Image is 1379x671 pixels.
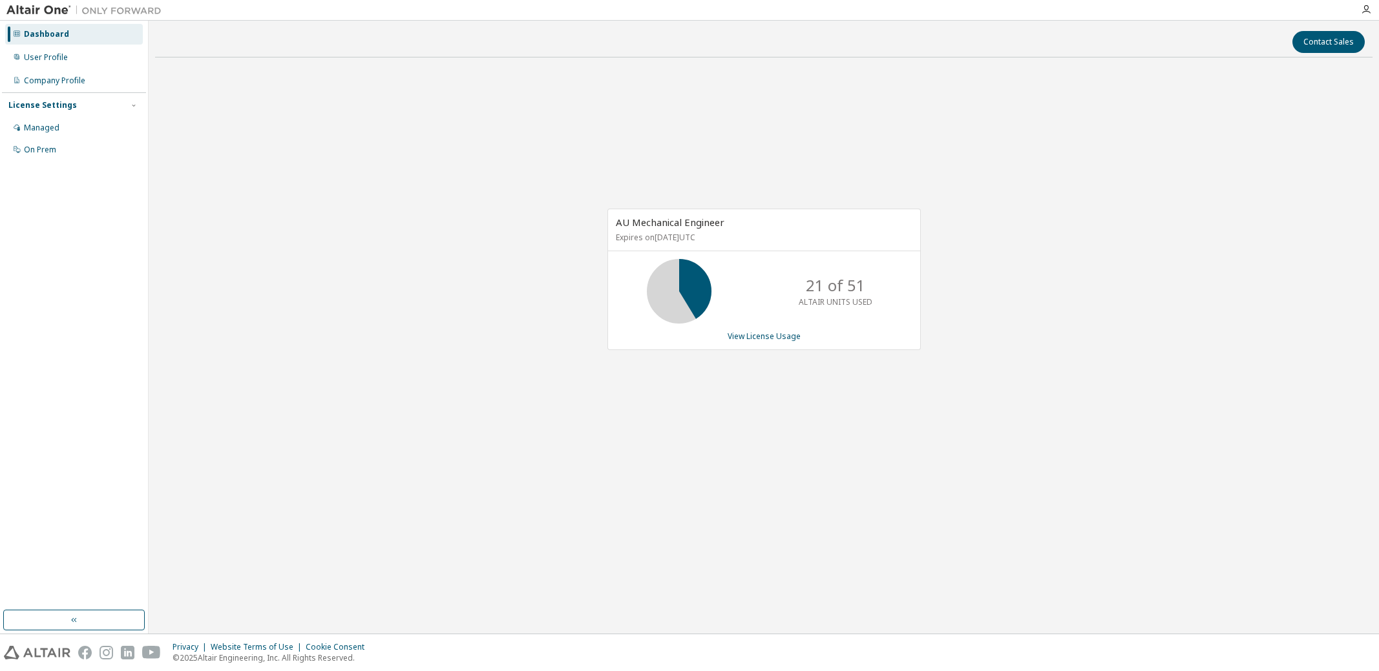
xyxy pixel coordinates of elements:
div: Privacy [173,642,211,652]
img: Altair One [6,4,168,17]
button: Contact Sales [1292,31,1365,53]
div: Dashboard [24,29,69,39]
div: Managed [24,123,59,133]
div: License Settings [8,100,77,110]
p: © 2025 Altair Engineering, Inc. All Rights Reserved. [173,652,372,663]
div: Company Profile [24,76,85,86]
img: linkedin.svg [121,646,134,659]
div: User Profile [24,52,68,63]
a: View License Usage [728,331,801,342]
img: facebook.svg [78,646,92,659]
img: youtube.svg [142,646,161,659]
img: instagram.svg [100,646,113,659]
p: 21 of 51 [806,274,865,296]
p: Expires on [DATE] UTC [616,232,909,243]
div: Cookie Consent [306,642,372,652]
img: altair_logo.svg [4,646,70,659]
span: AU Mechanical Engineer [616,216,724,229]
div: On Prem [24,145,56,155]
p: ALTAIR UNITS USED [799,296,872,307]
div: Website Terms of Use [211,642,306,652]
